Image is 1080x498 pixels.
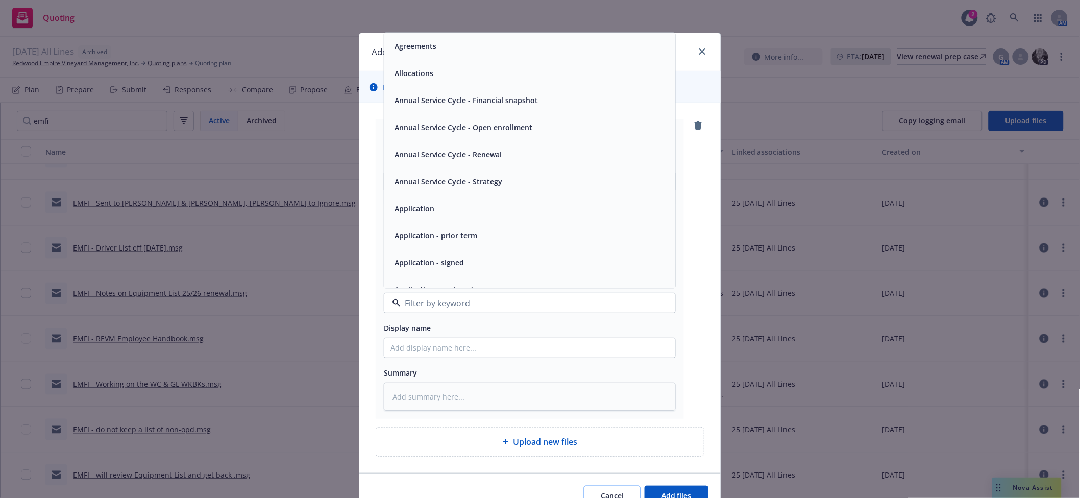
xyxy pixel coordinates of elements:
[376,427,704,457] div: Upload new files
[395,41,436,52] button: Agreements
[696,45,708,58] a: close
[401,297,655,309] input: Filter by keyword
[384,338,675,358] input: Add display name here...
[384,323,431,333] span: Display name
[395,257,464,268] button: Application - signed
[395,230,477,241] button: Application - prior term
[513,436,577,448] span: Upload new files
[372,45,406,59] h1: Add files
[395,68,433,79] button: Allocations
[395,122,532,133] button: Annual Service Cycle - Open enrollment
[395,203,434,214] button: Application
[395,149,502,160] button: Annual Service Cycle - Renewal
[395,284,473,295] button: Application - unsigned
[384,368,417,378] span: Summary
[395,95,538,106] button: Annual Service Cycle - Financial snapshot
[382,82,590,92] span: The uploaded files will be associated with
[692,119,704,132] a: remove
[395,176,502,187] button: Annual Service Cycle - Strategy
